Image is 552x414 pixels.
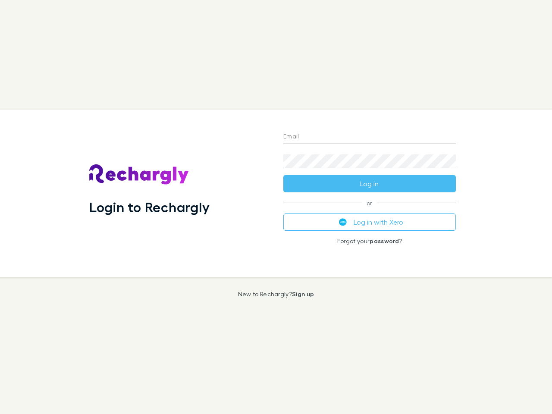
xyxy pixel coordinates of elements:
img: Xero's logo [339,218,347,226]
img: Rechargly's Logo [89,164,189,185]
p: New to Rechargly? [238,291,314,298]
button: Log in [283,175,456,192]
h1: Login to Rechargly [89,199,210,215]
a: password [370,237,399,245]
a: Sign up [292,290,314,298]
p: Forgot your ? [283,238,456,245]
button: Log in with Xero [283,213,456,231]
